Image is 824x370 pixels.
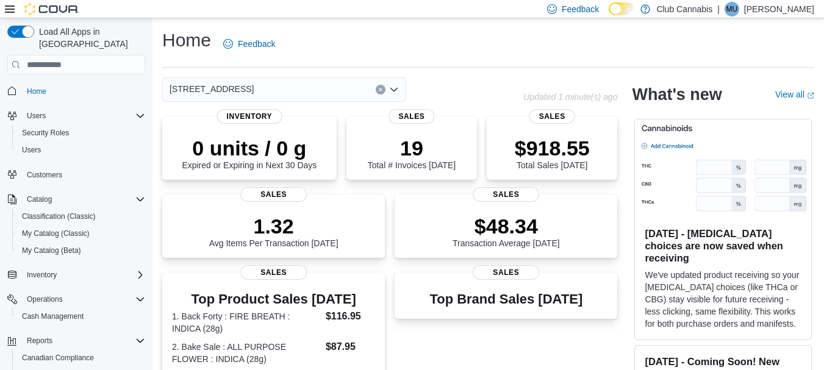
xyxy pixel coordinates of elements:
h3: Top Product Sales [DATE] [172,292,375,307]
button: Clear input [376,85,385,94]
span: Feedback [238,38,275,50]
button: Users [22,109,51,123]
span: MU [726,2,738,16]
span: Users [27,111,46,121]
span: Users [17,143,145,157]
h1: Home [162,28,211,52]
a: Canadian Compliance [17,350,99,365]
p: 19 [368,136,456,160]
span: Customers [27,170,62,180]
span: Canadian Compliance [17,350,145,365]
span: Catalog [22,192,145,207]
span: Sales [473,265,540,280]
span: Sales [240,265,307,280]
span: Canadian Compliance [22,353,94,363]
span: Security Roles [22,128,69,138]
div: Avg Items Per Transaction [DATE] [209,214,339,248]
a: Security Roles [17,126,74,140]
span: Users [22,145,41,155]
h3: Top Brand Sales [DATE] [429,292,582,307]
span: Operations [27,294,63,304]
span: Security Roles [17,126,145,140]
button: Home [2,82,150,99]
span: Sales [389,109,434,124]
button: Security Roles [12,124,150,141]
button: Open list of options [389,85,399,94]
a: Classification (Classic) [17,209,101,224]
button: Classification (Classic) [12,208,150,225]
span: Home [22,83,145,98]
span: Inventory [27,270,57,280]
button: Users [12,141,150,158]
button: Reports [22,333,57,348]
button: Users [2,107,150,124]
h2: What's new [632,85,722,104]
span: Users [22,109,145,123]
span: My Catalog (Beta) [17,243,145,258]
p: Updated 1 minute(s) ago [523,92,617,102]
a: My Catalog (Beta) [17,243,86,258]
a: Users [17,143,46,157]
p: Club Cannabis [656,2,712,16]
a: Customers [22,168,67,182]
dd: $116.95 [326,309,375,324]
span: Inventory [22,268,145,282]
span: Operations [22,292,145,307]
button: Inventory [2,266,150,283]
button: Catalog [22,192,57,207]
svg: External link [807,92,814,99]
a: My Catalog (Classic) [17,226,95,241]
div: Total # Invoices [DATE] [368,136,456,170]
span: Feedback [562,3,599,15]
span: Classification (Classic) [17,209,145,224]
input: Dark Mode [609,2,634,15]
span: My Catalog (Classic) [22,229,90,238]
p: | [717,2,720,16]
p: We've updated product receiving so your [MEDICAL_DATA] choices (like THCa or CBG) stay visible fo... [645,269,801,330]
button: Operations [2,291,150,308]
dt: 1. Back Forty : FIRE BREATH : INDICA (28g) [172,310,321,335]
span: Load All Apps in [GEOGRAPHIC_DATA] [34,26,145,50]
span: My Catalog (Beta) [22,246,81,255]
h3: [DATE] - [MEDICAL_DATA] choices are now saved when receiving [645,227,801,264]
p: [PERSON_NAME] [744,2,814,16]
a: View allExternal link [775,90,814,99]
span: My Catalog (Classic) [17,226,145,241]
span: Reports [22,333,145,348]
p: $48.34 [453,214,560,238]
dt: 2. Bake Sale : ALL PURPOSE FLOWER : INDICA (28g) [172,341,321,365]
span: Catalog [27,194,52,204]
div: Total Sales [DATE] [515,136,590,170]
button: My Catalog (Classic) [12,225,150,242]
span: Home [27,87,46,96]
dd: $87.95 [326,340,375,354]
button: Reports [2,332,150,349]
span: [STREET_ADDRESS] [170,82,254,96]
span: Cash Management [17,309,145,324]
a: Cash Management [17,309,88,324]
button: Customers [2,166,150,183]
p: 0 units / 0 g [182,136,317,160]
img: Cova [24,3,79,15]
button: Inventory [22,268,62,282]
button: Operations [22,292,68,307]
span: Sales [240,187,307,202]
a: Home [22,84,51,99]
span: Reports [27,336,52,346]
p: 1.32 [209,214,339,238]
span: Cash Management [22,311,84,321]
span: Sales [473,187,540,202]
div: Transaction Average [DATE] [453,214,560,248]
span: Sales [529,109,575,124]
div: Mavis Upson [725,2,739,16]
span: Classification (Classic) [22,212,96,221]
div: Expired or Expiring in Next 30 Days [182,136,317,170]
button: My Catalog (Beta) [12,242,150,259]
p: $918.55 [515,136,590,160]
span: Inventory [217,109,282,124]
span: Customers [22,167,145,182]
a: Feedback [218,32,280,56]
button: Cash Management [12,308,150,325]
button: Catalog [2,191,150,208]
